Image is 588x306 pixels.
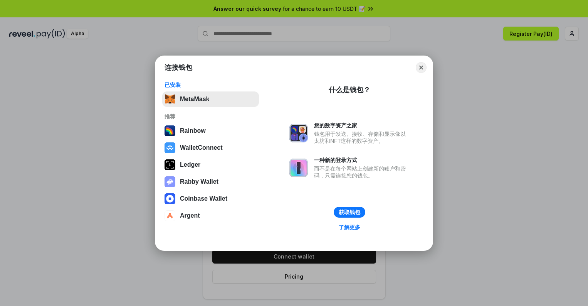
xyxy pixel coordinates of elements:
div: 而不是在每个网站上创建新的账户和密码，只需连接您的钱包。 [314,165,410,179]
div: Rainbow [180,127,206,134]
button: WalletConnect [162,140,259,156]
div: 一种新的登录方式 [314,157,410,164]
button: 获取钱包 [334,207,365,218]
div: Rabby Wallet [180,178,218,185]
div: 了解更多 [339,224,360,231]
div: 已安装 [165,81,257,88]
div: 推荐 [165,113,257,120]
img: svg+xml,%3Csvg%20width%3D%2228%22%20height%3D%2228%22%20viewBox%3D%220%200%2028%2028%22%20fill%3D... [165,193,175,204]
div: Coinbase Wallet [180,195,227,202]
div: 什么是钱包？ [329,85,370,95]
img: svg+xml,%3Csvg%20xmlns%3D%22http%3A%2F%2Fwww.w3.org%2F2000%2Fsvg%22%20fill%3D%22none%22%20viewBox... [289,159,308,177]
button: Argent [162,208,259,223]
img: svg+xml,%3Csvg%20width%3D%22120%22%20height%3D%22120%22%20viewBox%3D%220%200%20120%20120%22%20fil... [165,125,175,136]
img: svg+xml,%3Csvg%20width%3D%2228%22%20height%3D%2228%22%20viewBox%3D%220%200%2028%2028%22%20fill%3D... [165,210,175,221]
img: svg+xml,%3Csvg%20xmlns%3D%22http%3A%2F%2Fwww.w3.org%2F2000%2Fsvg%22%20fill%3D%22none%22%20viewBox... [289,124,308,142]
img: svg+xml,%3Csvg%20xmlns%3D%22http%3A%2F%2Fwww.w3.org%2F2000%2Fsvg%22%20fill%3D%22none%22%20viewBox... [165,176,175,187]
div: MetaMask [180,96,209,103]
h1: 连接钱包 [165,63,192,72]
div: 您的数字资产之家 [314,122,410,129]
div: 钱包用于发送、接收、存储和显示像以太坊和NFT这样的数字资产。 [314,130,410,144]
button: Coinbase Wallet [162,191,259,206]
img: svg+xml,%3Csvg%20fill%3D%22none%22%20height%3D%2233%22%20viewBox%3D%220%200%2035%2033%22%20width%... [165,94,175,105]
div: Argent [180,212,200,219]
img: svg+xml,%3Csvg%20xmlns%3D%22http%3A%2F%2Fwww.w3.org%2F2000%2Fsvg%22%20width%3D%2228%22%20height%3... [165,159,175,170]
button: Close [416,62,427,73]
button: Ledger [162,157,259,172]
div: 获取钱包 [339,209,360,216]
button: Rainbow [162,123,259,139]
button: Rabby Wallet [162,174,259,189]
button: MetaMask [162,91,259,107]
img: svg+xml,%3Csvg%20width%3D%2228%22%20height%3D%2228%22%20viewBox%3D%220%200%2028%2028%22%20fill%3D... [165,142,175,153]
div: WalletConnect [180,144,223,151]
a: 了解更多 [334,222,365,232]
div: Ledger [180,161,200,168]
